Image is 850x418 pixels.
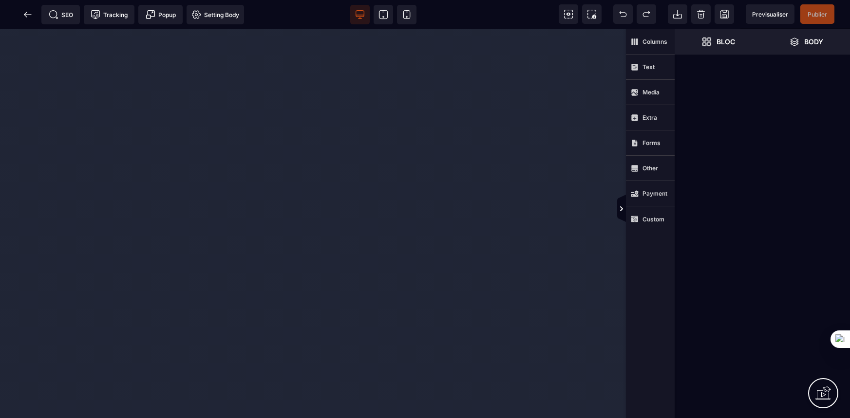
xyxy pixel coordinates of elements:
[642,63,655,71] strong: Text
[49,10,73,19] span: SEO
[752,11,788,18] span: Previsualiser
[146,10,176,19] span: Popup
[642,114,657,121] strong: Extra
[808,11,827,18] span: Publier
[91,10,128,19] span: Tracking
[642,139,661,146] strong: Forms
[642,38,667,45] strong: Columns
[582,4,602,24] span: Screenshot
[642,190,667,197] strong: Payment
[675,29,762,55] span: Open Blocks
[717,38,735,45] strong: Bloc
[559,4,578,24] span: View components
[191,10,239,19] span: Setting Body
[642,216,664,223] strong: Custom
[804,38,823,45] strong: Body
[642,164,658,172] strong: Other
[642,89,660,96] strong: Media
[762,29,850,55] span: Open Layer Manager
[746,4,794,24] span: Preview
